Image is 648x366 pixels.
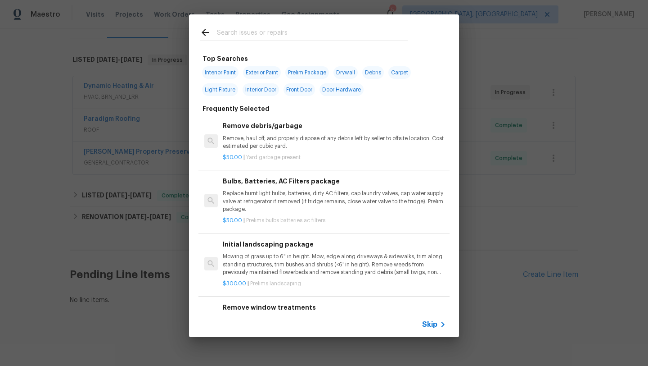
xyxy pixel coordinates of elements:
[223,154,446,161] p: |
[223,253,446,276] p: Mowing of grass up to 6" in height. Mow, edge along driveways & sidewalks, trim along standing st...
[319,83,364,96] span: Door Hardware
[333,66,358,79] span: Drywall
[243,66,281,79] span: Exterior Paint
[202,104,270,114] h6: Frequently Selected
[283,83,315,96] span: Front Door
[223,281,246,286] span: $300.00
[223,218,242,223] span: $50.00
[285,66,329,79] span: Prelim Package
[388,66,411,79] span: Carpet
[202,54,248,64] h6: Top Searches
[217,27,408,41] input: Search issues or repairs
[246,155,301,160] span: Yard garbage present
[223,176,446,186] h6: Bulbs, Batteries, AC Filters package
[223,280,446,288] p: |
[246,218,325,223] span: Prelims bulbs batteries ac filters
[223,217,446,224] p: |
[422,320,437,329] span: Skip
[362,66,384,79] span: Debris
[223,190,446,213] p: Replace burnt light bulbs, batteries, dirty AC filters, cap laundry valves, cap water supply valv...
[223,239,446,249] h6: Initial landscaping package
[243,83,279,96] span: Interior Door
[202,83,238,96] span: Light Fixture
[223,302,446,312] h6: Remove window treatments
[202,66,238,79] span: Interior Paint
[223,121,446,131] h6: Remove debris/garbage
[223,135,446,150] p: Remove, haul off, and properly dispose of any debris left by seller to offsite location. Cost est...
[250,281,301,286] span: Prelims landscaping
[223,155,242,160] span: $50.00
